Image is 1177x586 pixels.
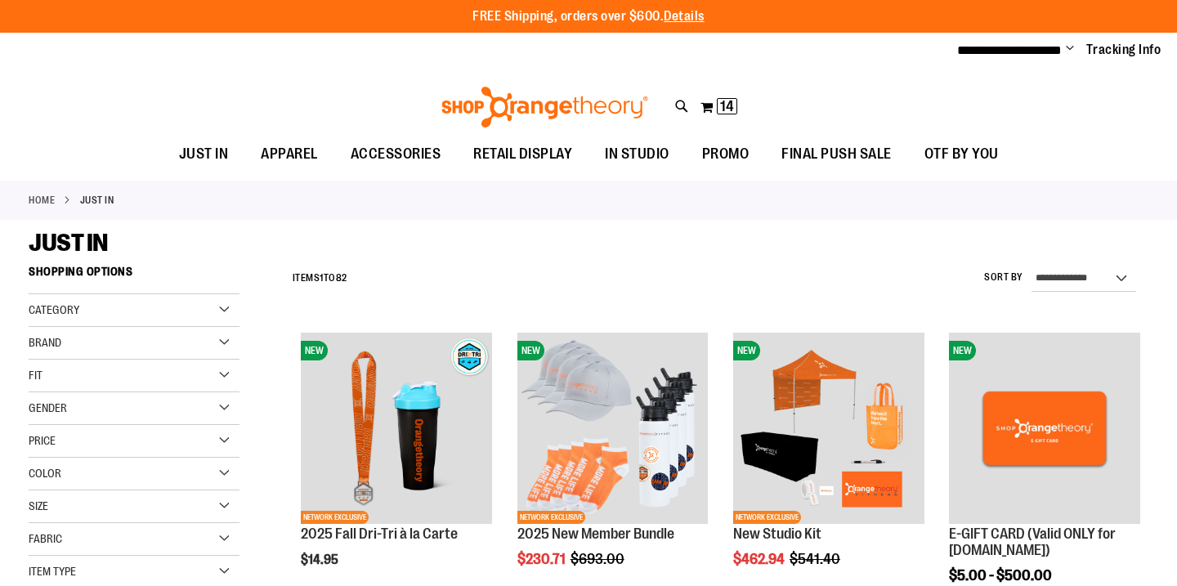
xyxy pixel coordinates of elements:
[301,552,341,567] span: $14.95
[29,193,55,208] a: Home
[334,136,458,173] a: ACCESSORIES
[984,271,1023,284] label: Sort By
[29,434,56,447] span: Price
[473,136,572,172] span: RETAIL DISPLAY
[179,136,229,172] span: JUST IN
[163,136,245,172] a: JUST IN
[517,333,709,524] img: 2025 New Member Bundle
[571,551,627,567] span: $693.00
[301,526,458,542] a: 2025 Fall Dri-Tri à la Carte
[29,467,61,480] span: Color
[29,336,61,349] span: Brand
[1066,42,1074,58] button: Account menu
[720,98,734,114] span: 14
[733,526,821,542] a: New Studio Kit
[29,257,239,294] strong: Shopping Options
[924,136,999,172] span: OTF BY YOU
[517,333,709,526] a: 2025 New Member BundleNEWNETWORK EXCLUSIVE
[605,136,669,172] span: IN STUDIO
[261,136,318,172] span: APPAREL
[949,333,1140,526] a: E-GIFT CARD (Valid ONLY for ShopOrangetheory.com)NEW
[29,369,43,382] span: Fit
[301,333,492,524] img: 2025 Fall Dri-Tri à la Carte
[686,136,766,173] a: PROMO
[733,551,787,567] span: $462.94
[301,333,492,526] a: 2025 Fall Dri-Tri à la CarteNEWNETWORK EXCLUSIVE
[949,341,976,360] span: NEW
[908,136,1015,173] a: OTF BY YOU
[517,526,674,542] a: 2025 New Member Bundle
[765,136,908,173] a: FINAL PUSH SALE
[517,551,568,567] span: $230.71
[29,499,48,512] span: Size
[790,551,843,567] span: $541.40
[244,136,334,173] a: APPAREL
[457,136,588,173] a: RETAIL DISPLAY
[320,272,324,284] span: 1
[733,333,924,524] img: New Studio Kit
[336,272,347,284] span: 82
[733,511,801,524] span: NETWORK EXCLUSIVE
[29,303,79,316] span: Category
[29,532,62,545] span: Fabric
[517,341,544,360] span: NEW
[301,511,369,524] span: NETWORK EXCLUSIVE
[439,87,651,127] img: Shop Orangetheory
[664,9,705,24] a: Details
[733,333,924,526] a: New Studio KitNEWNETWORK EXCLUSIVE
[1086,41,1161,59] a: Tracking Info
[80,193,114,208] strong: JUST IN
[517,511,585,524] span: NETWORK EXCLUSIVE
[293,266,347,291] h2: Items to
[29,401,67,414] span: Gender
[949,333,1140,524] img: E-GIFT CARD (Valid ONLY for ShopOrangetheory.com)
[588,136,686,173] a: IN STUDIO
[351,136,441,172] span: ACCESSORIES
[29,565,76,578] span: Item Type
[949,526,1116,558] a: E-GIFT CARD (Valid ONLY for [DOMAIN_NAME])
[733,341,760,360] span: NEW
[472,7,705,26] p: FREE Shipping, orders over $600.
[301,341,328,360] span: NEW
[29,229,108,257] span: JUST IN
[949,567,1052,584] span: $5.00 - $500.00
[702,136,750,172] span: PROMO
[781,136,892,172] span: FINAL PUSH SALE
